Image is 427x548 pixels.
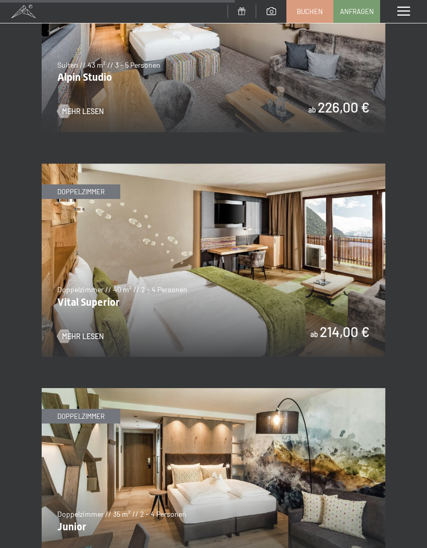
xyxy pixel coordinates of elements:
a: Anfragen [334,1,380,22]
span: Mehr Lesen [62,106,104,117]
a: Buchen [287,1,333,22]
span: Mehr Lesen [62,331,104,342]
span: Buchen [297,7,323,16]
a: Junior [42,389,385,395]
a: Mehr Lesen [57,106,104,117]
span: Anfragen [340,7,374,16]
img: Vital Superior [42,164,385,357]
a: Vital Superior [42,164,385,170]
a: Mehr Lesen [57,331,104,342]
